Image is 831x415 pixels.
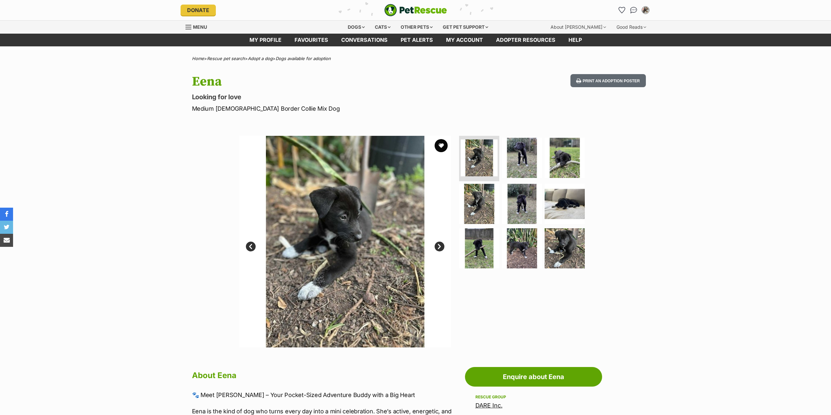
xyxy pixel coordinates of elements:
h1: Eena [192,74,468,89]
img: Photo of Eena [459,184,499,224]
img: Photo of Eena [239,136,451,347]
div: Good Reads [612,21,651,34]
img: Photo of Eena [502,184,542,224]
div: Get pet support [438,21,493,34]
a: Help [562,34,588,46]
div: About [PERSON_NAME] [546,21,611,34]
img: Photo of Eena [545,138,585,178]
a: Conversations [629,5,639,15]
img: logo-e224e6f780fb5917bec1dbf3a21bbac754714ae5b6737aabdf751b685950b380.svg [384,4,447,16]
a: Menu [185,21,212,32]
a: Adopter resources [489,34,562,46]
a: My profile [243,34,288,46]
button: favourite [435,139,448,152]
img: Photo of Eena [502,138,542,178]
a: Favourites [617,5,627,15]
img: Photo of Eena [545,228,585,268]
img: chat-41dd97257d64d25036548639549fe6c8038ab92f7586957e7f3b1b290dea8141.svg [630,7,637,13]
span: Menu [193,24,207,30]
a: conversations [335,34,394,46]
img: Mia Slaughter profile pic [642,7,649,13]
h2: About Eena [192,368,462,383]
img: Photo of Eena [545,184,585,224]
div: Cats [370,21,395,34]
p: Medium [DEMOGRAPHIC_DATA] Border Collie Mix Dog [192,104,468,113]
div: Rescue group [475,394,592,400]
button: Print an adoption poster [570,74,646,88]
div: Other pets [396,21,437,34]
button: My account [640,5,651,15]
a: Pet alerts [394,34,439,46]
div: > > > [176,56,656,61]
a: Enquire about Eena [465,367,602,387]
a: Rescue pet search [207,56,245,61]
img: Photo of Eena [459,228,499,268]
div: Dogs [343,21,369,34]
ul: Account quick links [617,5,651,15]
a: My account [439,34,489,46]
img: Photo of Eena [502,228,542,268]
a: Prev [246,242,256,251]
a: Adopt a dog [248,56,273,61]
p: Looking for love [192,92,468,102]
img: Photo of Eena [461,139,498,176]
a: DARE Inc. [475,402,503,409]
img: Photo of Eena [451,136,662,347]
a: Donate [181,5,216,16]
a: Dogs available for adoption [276,56,331,61]
a: Home [192,56,204,61]
p: 🐾 Meet [PERSON_NAME] – Your Pocket-Sized Adventure Buddy with a Big Heart [192,391,462,399]
a: Next [435,242,444,251]
a: Favourites [288,34,335,46]
a: PetRescue [384,4,447,16]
